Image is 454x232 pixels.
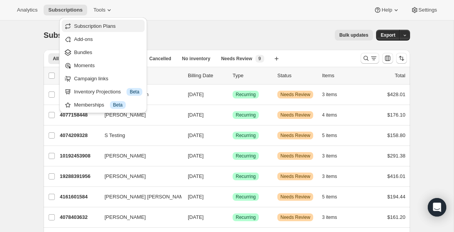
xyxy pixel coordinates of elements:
[236,214,256,220] span: Recurring
[236,132,256,139] span: Recurring
[60,89,405,100] div: 18656330004Skemantix Grinham[DATE]SuccessRecurringWarningNeeds Review3 items$428.01
[62,85,145,98] button: Inventory Projections
[280,112,310,118] span: Needs Review
[53,56,59,62] span: All
[48,7,83,13] span: Subscriptions
[105,193,188,201] span: [PERSON_NAME] [PERSON_NAME]
[233,72,271,80] div: Type
[100,150,177,162] button: [PERSON_NAME]
[74,101,142,109] div: Memberships
[322,214,337,220] span: 3 items
[74,76,108,81] span: Campaign links
[335,30,373,41] button: Bulk updates
[387,91,405,97] span: $428.01
[62,33,145,45] button: Add-ons
[395,72,405,80] p: Total
[369,5,404,15] button: Help
[322,91,337,98] span: 3 items
[60,171,405,182] div: 19288391956[PERSON_NAME][DATE]SuccessRecurringWarningNeeds Review3 items$416.01
[322,151,346,161] button: 3 items
[322,132,337,139] span: 5 items
[280,173,310,180] span: Needs Review
[396,53,407,64] button: Sort the results
[428,198,446,217] div: Open Intercom Messenger
[280,132,310,139] span: Needs Review
[280,214,310,220] span: Needs Review
[113,102,123,108] span: Beta
[130,89,139,95] span: Beta
[62,72,145,85] button: Campaign links
[60,212,405,223] div: 4078403632[PERSON_NAME][DATE]SuccessRecurringWarningNeeds Review3 items$161.20
[60,191,405,202] div: 4161601584[PERSON_NAME] [PERSON_NAME][DATE]SuccessRecurringWarningNeeds Review5 items$194.44
[236,153,256,159] span: Recurring
[149,56,171,62] span: Cancelled
[387,112,405,118] span: $176.10
[12,5,42,15] button: Analytics
[44,31,94,39] span: Subscriptions
[100,211,177,224] button: [PERSON_NAME]
[322,112,337,118] span: 4 items
[322,194,337,200] span: 5 items
[280,153,310,159] span: Needs Review
[339,32,368,38] span: Bulk updates
[188,112,204,118] span: [DATE]
[44,5,87,15] button: Subscriptions
[60,173,98,180] p: 19288391956
[406,5,442,15] button: Settings
[17,7,37,13] span: Analytics
[60,193,98,201] p: 4161601584
[60,132,98,139] p: 4074209328
[387,132,405,138] span: $158.80
[100,170,177,183] button: [PERSON_NAME]
[100,129,177,142] button: S Testing
[361,53,379,64] button: Search and filter results
[270,53,283,64] button: Create new view
[100,191,177,203] button: [PERSON_NAME] [PERSON_NAME]
[280,91,310,98] span: Needs Review
[62,59,145,71] button: Moments
[322,89,346,100] button: 3 items
[188,194,204,200] span: [DATE]
[236,91,256,98] span: Recurring
[221,56,252,62] span: Needs Review
[60,151,405,161] div: 10192453908[PERSON_NAME][DATE]SuccessRecurringWarningNeeds Review3 items$291.38
[105,152,146,160] span: [PERSON_NAME]
[381,32,395,38] span: Export
[89,5,118,15] button: Tools
[62,98,145,111] button: Memberships
[236,194,256,200] span: Recurring
[322,191,346,202] button: 5 items
[60,152,98,160] p: 10192453908
[60,72,405,80] div: IDCustomerBilling DateTypeStatusItemsTotal
[74,36,93,42] span: Add-ons
[188,153,204,159] span: [DATE]
[93,7,105,13] span: Tools
[258,56,261,62] span: 9
[322,153,337,159] span: 3 items
[188,214,204,220] span: [DATE]
[382,53,393,64] button: Customize table column order and visibility
[322,173,337,180] span: 3 items
[322,72,361,80] div: Items
[74,23,116,29] span: Subscription Plans
[387,194,405,200] span: $194.44
[60,213,98,221] p: 4078403632
[277,72,316,80] p: Status
[322,212,346,223] button: 3 items
[387,153,405,159] span: $291.38
[105,173,146,180] span: [PERSON_NAME]
[74,63,95,68] span: Moments
[62,46,145,58] button: Bundles
[188,132,204,138] span: [DATE]
[74,49,92,55] span: Bundles
[387,173,405,179] span: $416.01
[322,130,346,141] button: 5 items
[376,30,400,41] button: Export
[188,72,226,80] p: Billing Date
[60,110,405,120] div: 4077158448[PERSON_NAME][DATE]SuccessRecurringWarningNeeds Review4 items$176.10
[381,7,392,13] span: Help
[60,130,405,141] div: 4074209328S Testing[DATE]SuccessRecurringWarningNeeds Review5 items$158.80
[105,132,125,139] span: S Testing
[105,213,146,221] span: [PERSON_NAME]
[280,194,310,200] span: Needs Review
